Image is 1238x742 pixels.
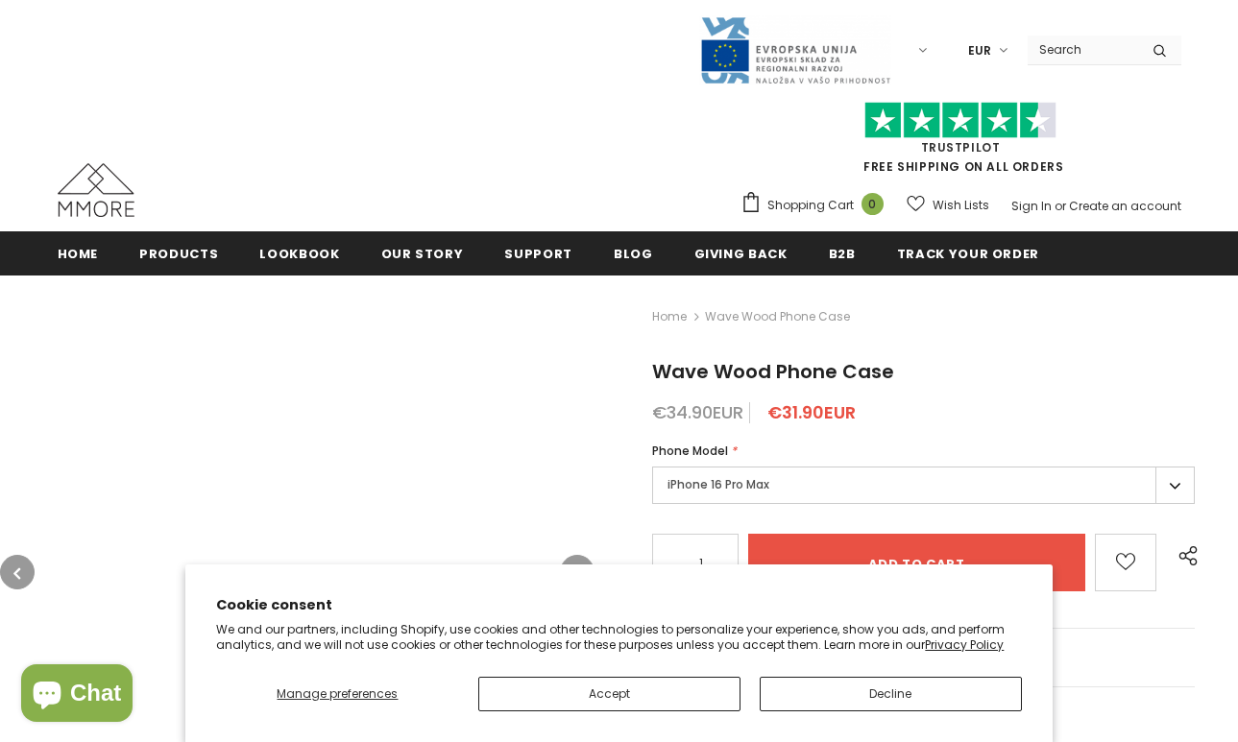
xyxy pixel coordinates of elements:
[259,231,339,275] a: Lookbook
[216,622,1021,652] p: We and our partners, including Shopify, use cookies and other technologies to personalize your ex...
[652,400,743,424] span: €34.90EUR
[829,231,856,275] a: B2B
[1028,36,1138,63] input: Search Site
[694,245,788,263] span: Giving back
[652,443,728,459] span: Phone Model
[897,245,1039,263] span: Track your order
[968,41,991,60] span: EUR
[478,677,740,711] button: Accept
[58,163,134,217] img: MMORE Cases
[740,191,893,220] a: Shopping Cart 0
[748,534,1085,591] input: Add to cart
[381,245,464,263] span: Our Story
[740,110,1181,175] span: FREE SHIPPING ON ALL ORDERS
[216,595,1021,615] h2: Cookie consent
[705,305,850,328] span: Wave Wood Phone Case
[1069,198,1181,214] a: Create an account
[277,685,398,702] span: Manage preferences
[1011,198,1052,214] a: Sign In
[504,245,572,263] span: support
[15,664,138,727] inbox-online-store-chat: Shopify online store chat
[216,677,458,711] button: Manage preferences
[862,193,884,215] span: 0
[864,102,1056,139] img: Trust Pilot Stars
[760,677,1022,711] button: Decline
[652,467,1196,504] label: iPhone 16 Pro Max
[381,231,464,275] a: Our Story
[58,231,99,275] a: Home
[139,231,218,275] a: Products
[1055,198,1066,214] span: or
[699,41,891,58] a: Javni Razpis
[921,139,1001,156] a: Trustpilot
[694,231,788,275] a: Giving back
[139,245,218,263] span: Products
[925,636,1004,653] a: Privacy Policy
[699,15,891,85] img: Javni Razpis
[897,231,1039,275] a: Track your order
[907,188,989,222] a: Wish Lists
[767,400,856,424] span: €31.90EUR
[933,196,989,215] span: Wish Lists
[504,231,572,275] a: support
[58,245,99,263] span: Home
[767,196,854,215] span: Shopping Cart
[652,305,687,328] a: Home
[652,358,894,385] span: Wave Wood Phone Case
[614,231,653,275] a: Blog
[259,245,339,263] span: Lookbook
[614,245,653,263] span: Blog
[829,245,856,263] span: B2B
